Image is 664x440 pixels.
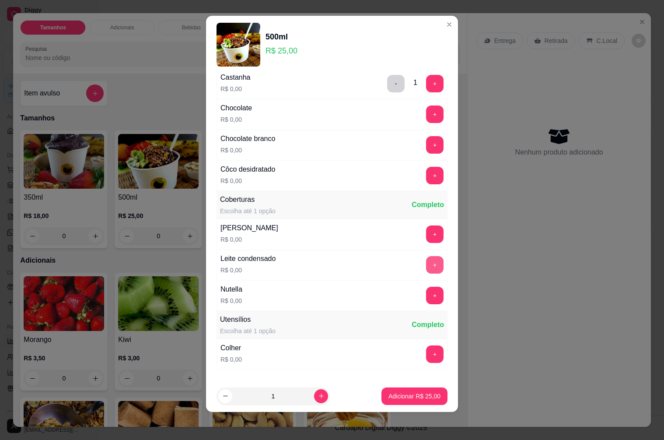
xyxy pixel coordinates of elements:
[220,296,242,305] p: R$ 0,00
[426,167,444,184] button: add
[220,327,276,335] div: Escolha até 1 opção
[412,320,444,330] div: Completo
[388,392,440,401] p: Adicionar R$ 25,00
[220,314,276,325] div: Utensílios
[266,31,297,43] div: 500ml
[220,146,275,155] p: R$ 0,00
[220,235,278,244] p: R$ 0,00
[220,115,252,124] p: R$ 0,00
[220,266,276,275] p: R$ 0,00
[220,176,275,185] p: R$ 0,00
[220,72,251,83] div: Castanha
[220,223,278,233] div: [PERSON_NAME]
[412,200,444,210] div: Completo
[426,287,444,304] button: add
[266,45,297,57] p: R$ 25,00
[426,136,444,154] button: add
[426,256,444,274] button: add
[220,134,275,144] div: Chocolate branco
[220,84,251,93] p: R$ 0,00
[220,253,276,264] div: Leite condensado
[426,75,444,92] button: add
[220,355,242,364] p: R$ 0,00
[413,77,417,88] div: 1
[218,389,232,403] button: decrease-product-quantity
[220,207,276,215] div: Escolha até 1 opção
[387,75,405,92] button: delete
[220,284,242,295] div: Nutella
[381,387,447,405] button: Adicionar R$ 25,00
[217,23,260,67] img: product-image
[426,106,444,123] button: add
[220,103,252,113] div: Chocolate
[220,343,242,353] div: Colher
[220,164,275,175] div: Côco desidratado
[426,345,444,363] button: add
[314,389,328,403] button: increase-product-quantity
[442,18,456,32] button: Close
[426,225,444,243] button: add
[220,194,276,205] div: Coberturas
